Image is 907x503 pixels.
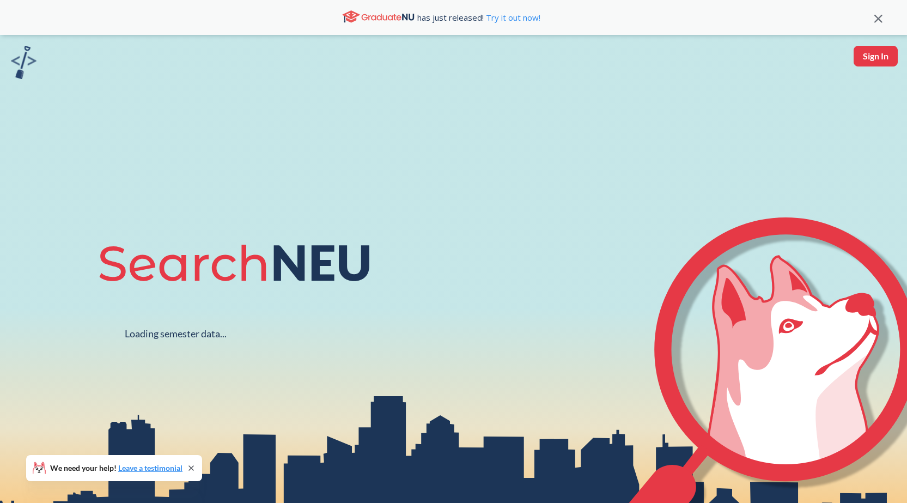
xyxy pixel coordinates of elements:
[417,11,540,23] span: has just released!
[854,46,898,66] button: Sign In
[11,46,36,79] img: sandbox logo
[50,464,182,472] span: We need your help!
[11,46,36,82] a: sandbox logo
[118,463,182,472] a: Leave a testimonial
[125,328,227,340] div: Loading semester data...
[484,12,540,23] a: Try it out now!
